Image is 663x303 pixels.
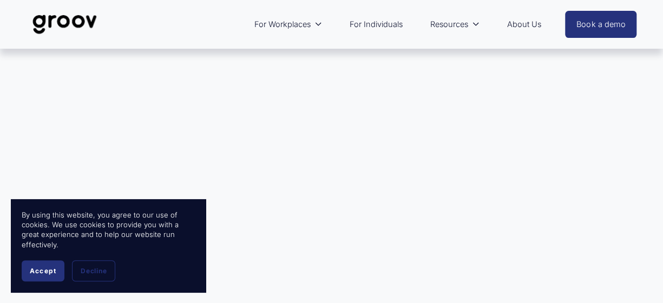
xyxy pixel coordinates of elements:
[11,199,206,292] section: Cookie banner
[425,12,485,37] a: folder dropdown
[344,12,408,37] a: For Individuals
[22,210,195,249] p: By using this website, you agree to our use of cookies. We use cookies to provide you with a grea...
[72,260,115,281] button: Decline
[254,17,311,31] span: For Workplaces
[81,267,107,275] span: Decline
[30,267,56,275] span: Accept
[249,12,328,37] a: folder dropdown
[502,12,547,37] a: About Us
[22,260,64,281] button: Accept
[430,17,468,31] span: Resources
[565,11,636,38] a: Book a demo
[27,6,103,42] img: Groov | Unlock Human Potential at Work and in Life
